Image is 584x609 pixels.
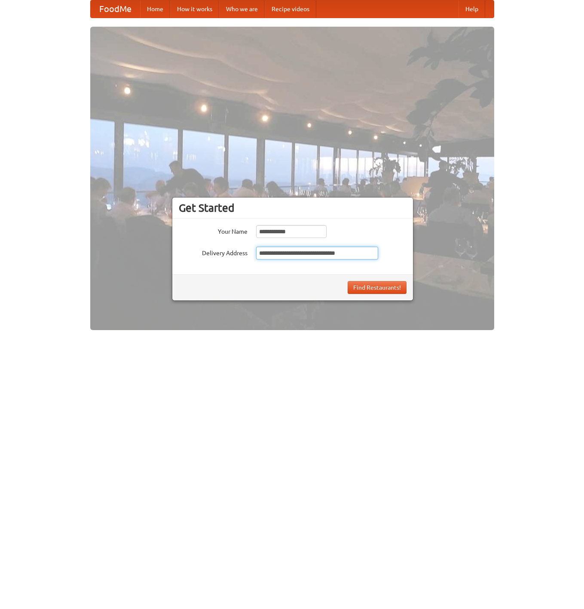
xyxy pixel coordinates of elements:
label: Your Name [179,225,248,236]
a: FoodMe [91,0,140,18]
a: Help [459,0,485,18]
label: Delivery Address [179,247,248,257]
a: Home [140,0,170,18]
h3: Get Started [179,201,407,214]
a: Who we are [219,0,265,18]
a: How it works [170,0,219,18]
a: Recipe videos [265,0,316,18]
button: Find Restaurants! [348,281,407,294]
